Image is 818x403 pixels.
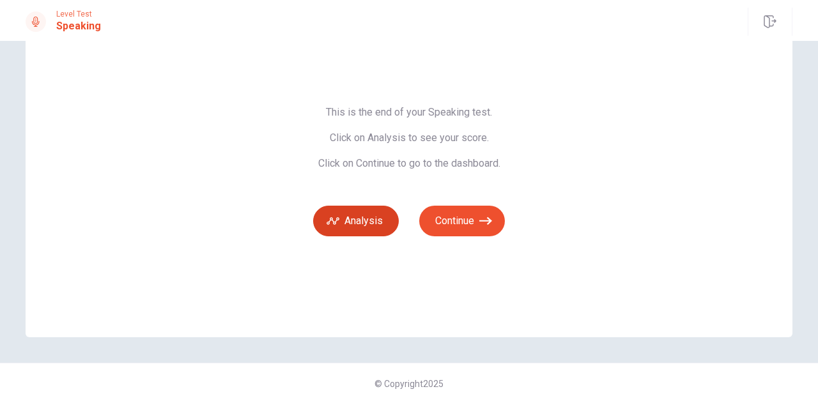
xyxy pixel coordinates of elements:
span: Level Test [56,10,101,19]
span: This is the end of your Speaking test. Click on Analysis to see your score. Click on Continue to ... [313,106,505,170]
span: © Copyright 2025 [374,379,444,389]
button: Continue [419,206,505,236]
h1: Speaking [56,19,101,34]
button: Analysis [313,206,399,236]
